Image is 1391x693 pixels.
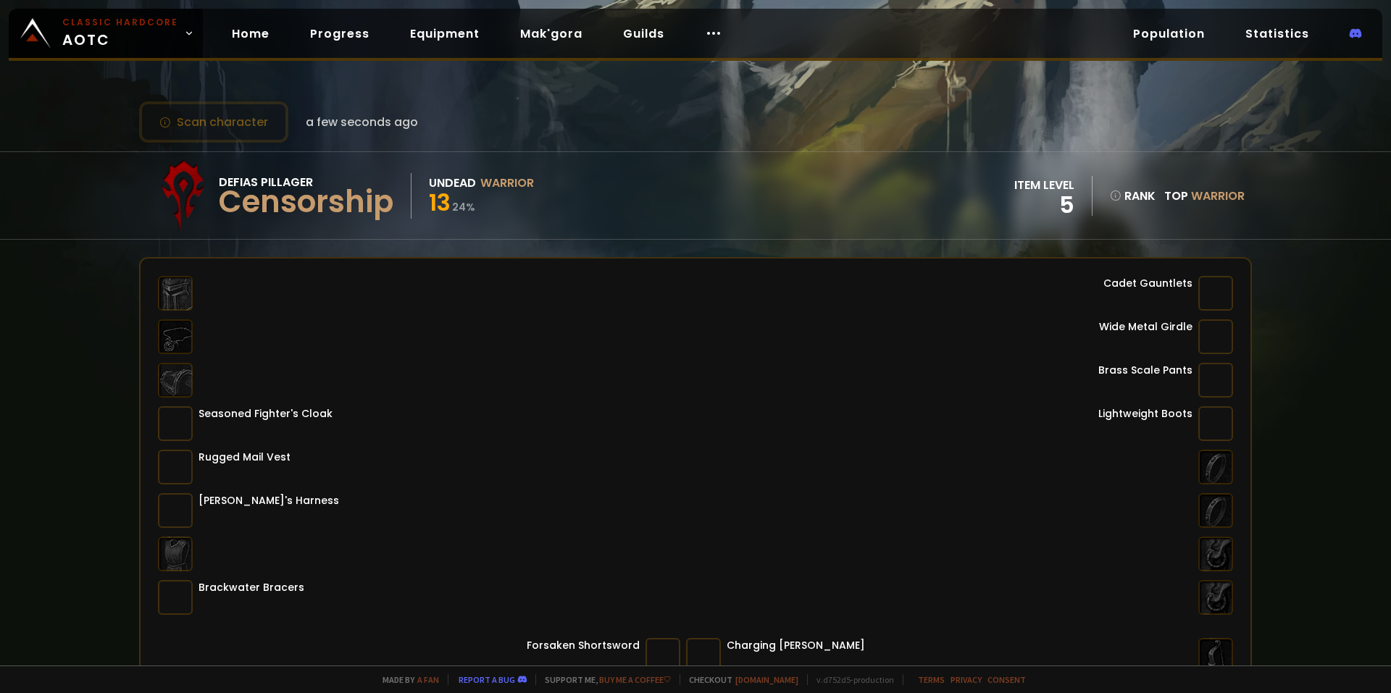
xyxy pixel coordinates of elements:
img: item-4933 [158,406,193,441]
a: Guilds [611,19,676,49]
a: Privacy [951,674,982,685]
div: Undead [429,174,476,192]
img: item-4937 [686,638,721,673]
img: item-3273 [158,450,193,484]
div: Cadet Gauntlets [1103,276,1192,291]
small: Classic Hardcore [62,16,178,29]
span: Warrior [1191,188,1245,204]
span: 13 [429,186,451,219]
div: Forsaken Shortsword [527,638,640,653]
img: item-4946 [1198,406,1233,441]
div: Defias Pillager [219,173,393,191]
a: Terms [918,674,945,685]
a: Population [1121,19,1216,49]
span: a few seconds ago [306,113,418,131]
img: item-6125 [158,493,193,528]
div: [PERSON_NAME]'s Harness [199,493,339,508]
a: Mak'gora [509,19,594,49]
a: Consent [987,674,1026,685]
img: item-3267 [646,638,680,673]
span: Checkout [680,674,798,685]
span: AOTC [62,16,178,51]
img: item-9762 [1198,276,1233,311]
div: item level [1014,176,1074,194]
img: item-3303 [158,580,193,615]
span: v. d752d5 - production [807,674,894,685]
div: Brass Scale Pants [1098,363,1192,378]
div: Censorship [219,191,393,213]
span: Made by [374,674,439,685]
a: Progress [298,19,381,49]
a: Buy me a coffee [599,674,671,685]
div: Brackwater Bracers [199,580,304,595]
span: Support me, [535,674,671,685]
div: Wide Metal Girdle [1099,319,1192,335]
a: [DOMAIN_NAME] [735,674,798,685]
div: Charging [PERSON_NAME] [727,638,865,653]
div: rank [1110,187,1156,205]
div: Top [1164,187,1245,205]
img: item-4935 [1198,319,1233,354]
div: 5 [1014,194,1074,216]
div: Warrior [480,174,534,192]
a: Equipment [398,19,491,49]
small: 24 % [452,200,475,214]
button: Scan character [139,101,288,143]
a: Home [220,19,281,49]
div: Rugged Mail Vest [199,450,291,465]
a: a fan [417,674,439,685]
a: Report a bug [459,674,515,685]
a: Classic HardcoreAOTC [9,9,203,58]
a: Statistics [1234,19,1321,49]
div: Lightweight Boots [1098,406,1192,421]
div: Seasoned Fighter's Cloak [199,406,333,421]
img: item-5941 [1198,363,1233,398]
